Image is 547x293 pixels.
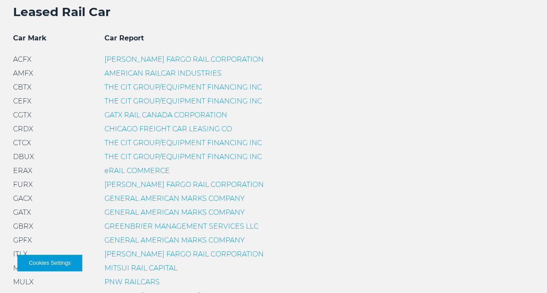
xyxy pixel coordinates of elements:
[13,153,34,161] span: DBUX
[104,125,232,133] a: CHICAGO FREIGHT CAR LEASING CO
[13,208,31,216] span: GATX
[13,111,31,119] span: CGTX
[104,166,170,175] a: eRAIL COMMERCE
[104,55,264,63] a: [PERSON_NAME] FARGO RAIL CORPORATION
[13,180,33,189] span: FURX
[13,222,33,230] span: GBRX
[104,264,178,272] a: MITSUI RAIL CAPITAL
[13,3,534,20] h2: Leased Rail Car
[13,194,32,203] span: GACX
[13,236,32,244] span: GPFX
[104,139,262,147] a: THE CIT GROUP/EQUIPMENT FINANCING INC
[104,153,262,161] a: THE CIT GROUP/EQUIPMENT FINANCING INC
[17,255,82,271] button: Cookies Settings
[104,278,160,286] a: PNW RAILCARS
[104,180,264,189] a: [PERSON_NAME] FARGO RAIL CORPORATION
[104,69,221,77] a: AMERICAN RAILCAR INDUSTRIES
[104,97,262,105] a: THE CIT GROUP/EQUIPMENT FINANCING INC
[13,278,34,286] span: MULX
[13,250,27,258] span: ITLX
[13,97,31,105] span: CEFX
[104,222,258,230] a: GREENBRIER MANAGEMENT SERVICES LLC
[13,125,33,133] span: CRDX
[104,250,264,258] a: [PERSON_NAME] FARGO RAIL CORPORATION
[13,166,32,175] span: ERAX
[104,194,245,203] a: GENERAL AMERICAN MARKS COMPANY
[13,139,31,147] span: CTCX
[104,83,262,91] a: THE CIT GROUP/EQUIPMENT FINANCING INC
[104,236,245,244] a: GENERAL AMERICAN MARKS COMPANY
[104,111,227,119] a: GATX RAIL CANADA CORPORATION
[13,264,32,272] span: MTZX
[13,69,33,77] span: AMFX
[104,208,245,216] a: GENERAL AMERICAN MARKS COMPANY
[104,34,144,42] span: Car Report
[503,251,547,293] iframe: Chat Widget
[13,34,47,42] span: Car Mark
[13,83,31,91] span: CBTX
[13,55,31,63] span: ACFX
